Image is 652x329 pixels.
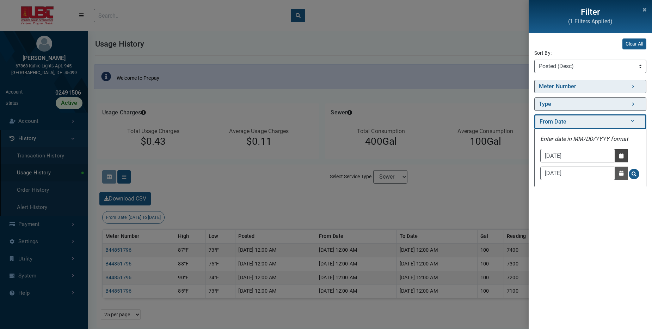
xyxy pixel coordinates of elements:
[540,135,640,143] p: Enter date in MM/DD/YYYY format
[540,149,615,162] input: Enter From Date
[534,97,646,111] a: Type
[534,80,646,93] a: Meter Number
[537,17,644,26] p: (1 Filters Applied)
[540,167,615,180] input: Enter To Date
[534,114,646,129] a: From Date
[629,169,639,179] button: Search for From Date - Clicking on this button will update the content on the page
[640,1,649,16] button: Close
[534,49,552,57] label: Sort By:
[537,7,644,17] h2: Filter
[622,38,646,49] button: Clear All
